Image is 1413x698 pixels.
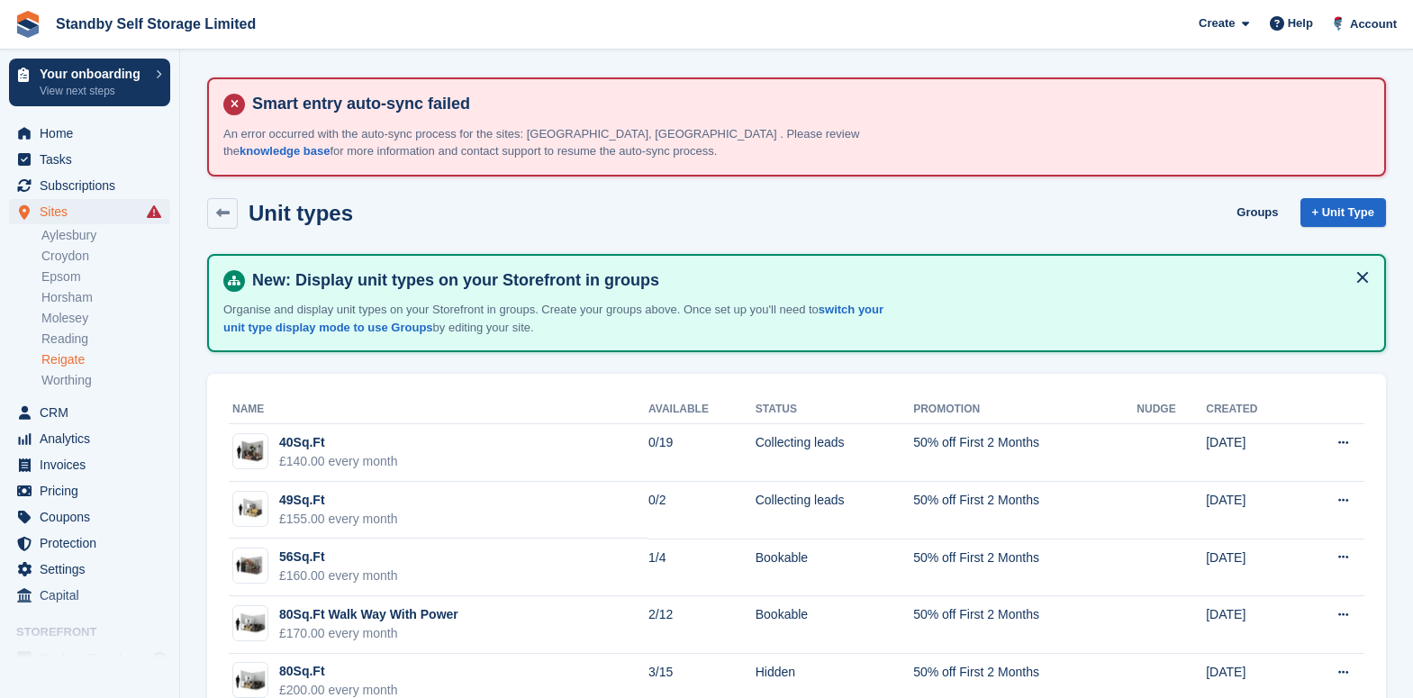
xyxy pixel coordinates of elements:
td: Collecting leads [756,482,913,539]
td: Bookable [756,596,913,654]
img: 75-sqft-unit.jpg [233,667,267,693]
div: 56Sq.Ft [279,548,398,567]
div: £160.00 every month [279,567,398,585]
img: Glenn Fisher [1329,14,1347,32]
a: Your onboarding View next steps [9,59,170,106]
a: menu [9,426,170,451]
a: Reading [41,331,170,348]
td: 50% off First 2 Months [913,539,1137,596]
a: Reigate [41,351,170,368]
a: menu [9,121,170,146]
span: Sites [40,199,148,224]
span: Protection [40,530,148,556]
td: 50% off First 2 Months [913,596,1137,654]
span: Storefront [16,623,179,641]
span: Pricing [40,478,148,503]
p: An error occurred with the auto-sync process for the sites: [GEOGRAPHIC_DATA], [GEOGRAPHIC_DATA] ... [223,125,899,160]
a: Epsom [41,268,170,286]
a: switch your unit type display mode to use Groups [223,303,883,334]
td: [DATE] [1206,482,1297,539]
td: [DATE] [1206,424,1297,482]
span: Account [1350,15,1397,33]
a: Standby Self Storage Limited [49,9,263,39]
img: 40-sqft-unit.jpg [233,439,267,465]
img: 56sqft.jpg [233,553,267,579]
img: 75-sqft-unit.jpg [233,611,267,637]
td: [DATE] [1206,596,1297,654]
div: 40Sq.Ft [279,433,398,452]
div: 80Sq.Ft [279,662,398,681]
span: Settings [40,557,148,582]
a: menu [9,452,170,477]
a: + Unit Type [1300,198,1386,228]
td: 1/4 [648,539,756,596]
h4: Smart entry auto-sync failed [245,94,1370,114]
a: menu [9,173,170,198]
a: Preview store [149,648,170,669]
p: View next steps [40,83,147,99]
a: menu [9,530,170,556]
th: Created [1206,395,1297,424]
a: Worthing [41,372,170,389]
td: 50% off First 2 Months [913,424,1137,482]
span: Home [40,121,148,146]
div: 49Sq.Ft [279,491,398,510]
i: Smart entry sync failures have occurred [147,204,161,219]
a: menu [9,400,170,425]
span: CRM [40,400,148,425]
td: Bookable [756,539,913,596]
span: Coupons [40,504,148,530]
span: Analytics [40,426,148,451]
a: menu [9,646,170,671]
p: Organise and display unit types on your Storefront in groups. Create your groups above. Once set ... [223,301,899,336]
td: 50% off First 2 Months [913,482,1137,539]
div: £140.00 every month [279,452,398,471]
img: 50-sqft-unit.jpg [233,495,267,521]
img: stora-icon-8386f47178a22dfd0bd8f6a31ec36ba5ce8667c1dd55bd0f319d3a0aa187defe.svg [14,11,41,38]
a: menu [9,147,170,172]
a: Croydon [41,248,170,265]
a: Aylesbury [41,227,170,244]
div: £155.00 every month [279,510,398,529]
td: 2/12 [648,596,756,654]
a: knowledge base [240,144,330,158]
a: Groups [1229,198,1285,228]
a: menu [9,478,170,503]
span: Subscriptions [40,173,148,198]
th: Nudge [1137,395,1206,424]
p: Your onboarding [40,68,147,80]
th: Status [756,395,913,424]
td: [DATE] [1206,539,1297,596]
td: 0/2 [648,482,756,539]
div: 80Sq.Ft Walk Way With Power [279,605,458,624]
th: Name [229,395,648,424]
th: Promotion [913,395,1137,424]
h2: Unit types [249,201,353,225]
a: Molesey [41,310,170,327]
a: menu [9,583,170,608]
span: Capital [40,583,148,608]
a: Horsham [41,289,170,306]
span: Create [1199,14,1235,32]
span: Booking Portal [40,646,148,671]
td: 0/19 [648,424,756,482]
div: £170.00 every month [279,624,458,643]
span: Help [1288,14,1313,32]
span: Tasks [40,147,148,172]
td: Collecting leads [756,424,913,482]
th: Available [648,395,756,424]
h4: New: Display unit types on your Storefront in groups [245,270,1370,291]
span: Invoices [40,452,148,477]
a: menu [9,557,170,582]
a: menu [9,504,170,530]
a: menu [9,199,170,224]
